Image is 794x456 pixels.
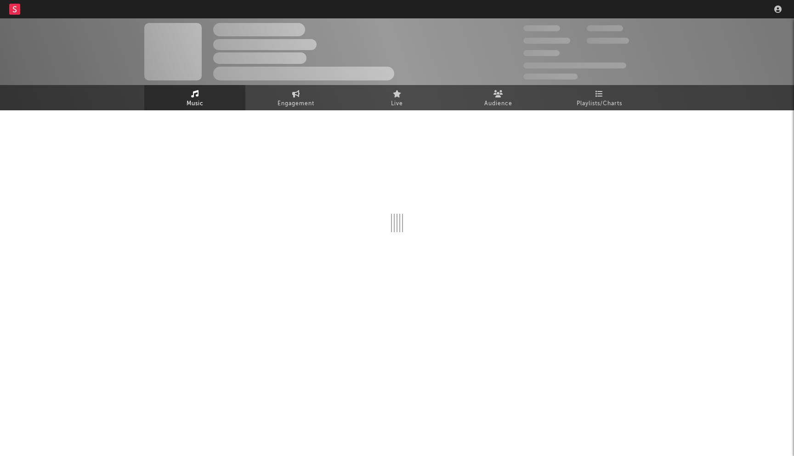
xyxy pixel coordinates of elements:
[484,98,512,109] span: Audience
[448,85,549,110] a: Audience
[523,63,626,68] span: 50,000,000 Monthly Listeners
[523,38,570,44] span: 50,000,000
[144,85,245,110] a: Music
[577,98,622,109] span: Playlists/Charts
[391,98,403,109] span: Live
[523,74,578,80] span: Jump Score: 85.0
[587,38,629,44] span: 1,000,000
[549,85,650,110] a: Playlists/Charts
[187,98,204,109] span: Music
[523,50,560,56] span: 100,000
[278,98,314,109] span: Engagement
[245,85,346,110] a: Engagement
[587,25,623,31] span: 100,000
[346,85,448,110] a: Live
[523,25,560,31] span: 300,000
